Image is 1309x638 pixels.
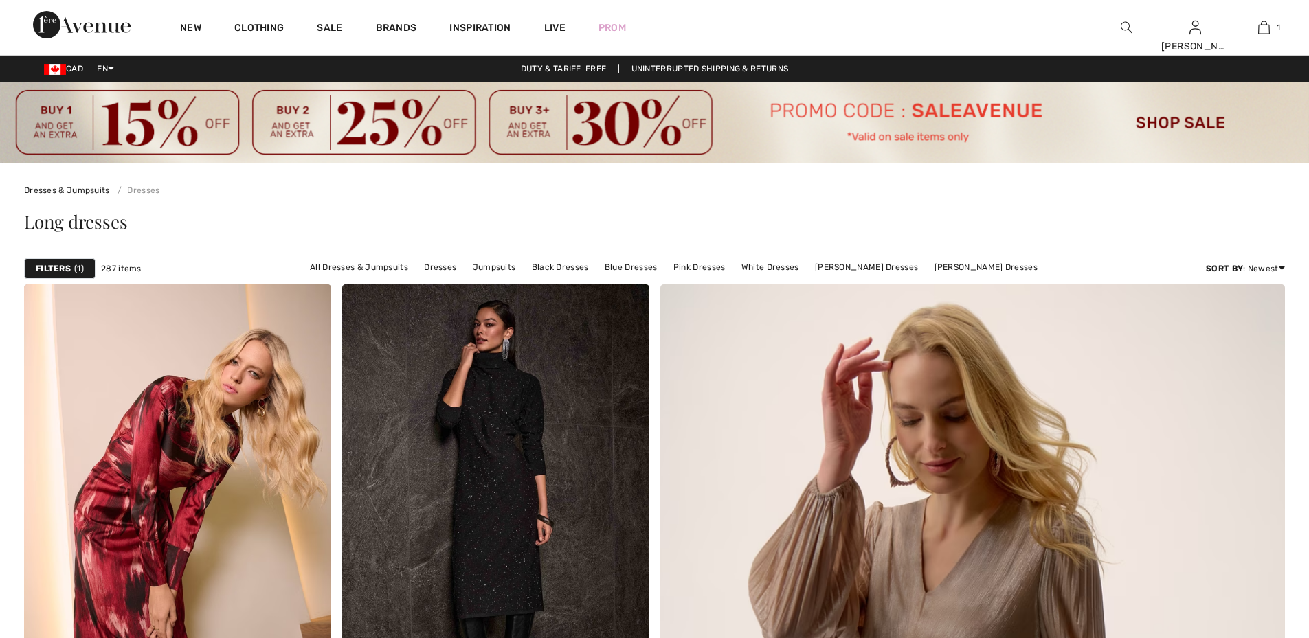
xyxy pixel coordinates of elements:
a: Sign In [1189,21,1201,34]
a: Brands [376,22,417,36]
span: 287 items [101,262,142,275]
a: [PERSON_NAME] Dresses [928,258,1044,276]
iframe: Opens a widget where you can find more information [1221,535,1295,569]
a: [PERSON_NAME] Dresses [808,258,925,276]
img: My Bag [1258,19,1270,36]
a: Sale [317,22,342,36]
a: White Dresses [735,258,806,276]
a: Prom [598,21,626,35]
img: search the website [1121,19,1132,36]
a: Dresses [112,185,159,195]
a: Black Dresses [525,258,596,276]
a: All Dresses & Jumpsuits [303,258,415,276]
img: Canadian Dollar [44,64,66,75]
span: Inspiration [449,22,511,36]
a: 1 [1230,19,1297,36]
span: 1 [74,262,84,275]
a: Jumpsuits [466,258,523,276]
a: Dresses [417,258,463,276]
img: 1ère Avenue [33,11,131,38]
a: Dresses & Jumpsuits [24,185,110,195]
a: Clothing [234,22,284,36]
strong: Filters [36,262,71,275]
span: Long dresses [24,209,127,233]
a: New [180,22,201,36]
strong: Sort By [1206,264,1243,273]
span: EN [97,64,114,73]
a: Blue Dresses [598,258,664,276]
span: CAD [44,64,89,73]
a: Live [544,21,566,35]
a: Pink Dresses [667,258,732,276]
img: My Info [1189,19,1201,36]
div: : Newest [1206,262,1285,275]
span: 1 [1277,21,1280,34]
div: [PERSON_NAME] [1161,39,1229,54]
